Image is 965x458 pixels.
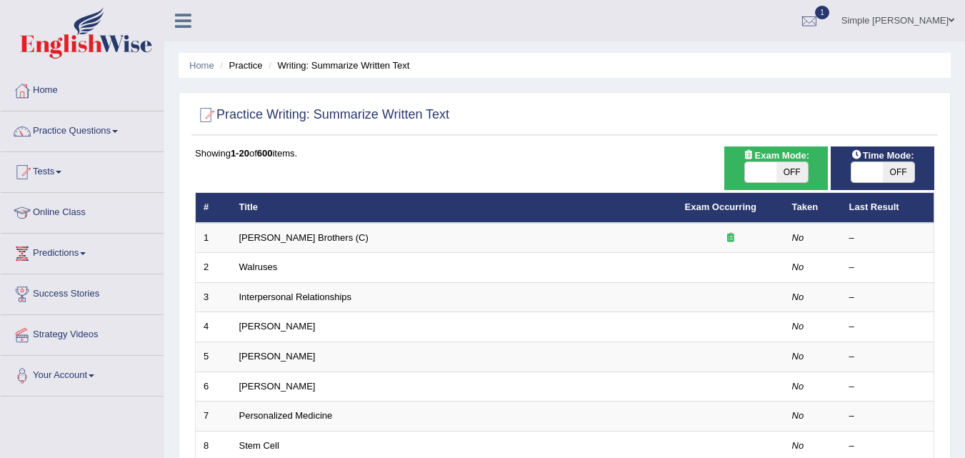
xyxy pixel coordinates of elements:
[231,193,677,223] th: Title
[792,232,804,243] em: No
[239,381,316,392] a: [PERSON_NAME]
[849,350,926,364] div: –
[792,410,804,421] em: No
[257,148,273,159] b: 600
[1,152,164,188] a: Tests
[196,342,231,372] td: 5
[195,146,934,160] div: Showing of items.
[849,291,926,304] div: –
[784,193,841,223] th: Taken
[685,201,756,212] a: Exam Occurring
[196,253,231,283] td: 2
[841,193,934,223] th: Last Result
[239,321,316,332] a: [PERSON_NAME]
[1,111,164,147] a: Practice Questions
[239,262,278,272] a: Walruses
[239,232,369,243] a: [PERSON_NAME] Brothers (C)
[1,234,164,269] a: Predictions
[196,312,231,342] td: 4
[1,274,164,310] a: Success Stories
[239,410,333,421] a: Personalized Medicine
[849,320,926,334] div: –
[196,193,231,223] th: #
[1,315,164,351] a: Strategy Videos
[239,292,352,302] a: Interpersonal Relationships
[195,104,449,126] h2: Practice Writing: Summarize Written Text
[792,381,804,392] em: No
[883,162,914,182] span: OFF
[815,6,829,19] span: 1
[849,380,926,394] div: –
[846,148,920,163] span: Time Mode:
[685,232,776,245] div: Exam occurring question
[1,71,164,106] a: Home
[849,261,926,274] div: –
[792,351,804,362] em: No
[849,232,926,245] div: –
[196,282,231,312] td: 3
[792,292,804,302] em: No
[216,59,262,72] li: Practice
[792,262,804,272] em: No
[1,356,164,392] a: Your Account
[196,402,231,432] td: 7
[1,193,164,229] a: Online Class
[792,321,804,332] em: No
[737,148,814,163] span: Exam Mode:
[196,223,231,253] td: 1
[849,439,926,453] div: –
[239,351,316,362] a: [PERSON_NAME]
[239,440,279,451] a: Stem Cell
[231,148,249,159] b: 1-20
[792,440,804,451] em: No
[724,146,828,190] div: Show exams occurring in exams
[196,372,231,402] td: 6
[776,162,808,182] span: OFF
[265,59,409,72] li: Writing: Summarize Written Text
[189,60,214,71] a: Home
[849,409,926,423] div: –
